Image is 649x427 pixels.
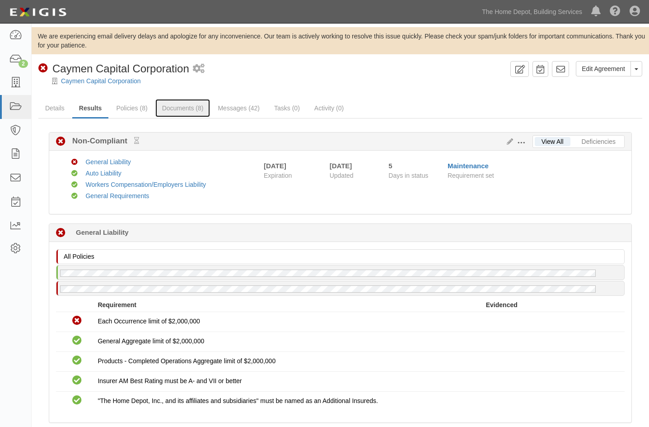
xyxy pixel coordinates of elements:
div: Caymen Capital Corporation [38,61,189,76]
span: General Aggregate limit of $2,000,000 [98,337,204,345]
i: Non-Compliant 3 days (since 08/22/2025) [56,228,65,238]
i: 3 scheduled workflows [193,64,205,74]
span: Caymen Capital Corporation [52,62,189,75]
a: Edit Results [503,138,513,145]
a: General Liability [85,158,131,166]
p: All Policies [64,252,622,261]
i: Help Center - Complianz [610,6,621,17]
span: Expiration [264,171,323,180]
i: Non-Compliant [71,159,78,166]
span: Products - Completed Operations Aggregate limit of $2,000,000 [98,357,275,365]
a: Workers Compensation/Employers Liability [85,181,206,188]
a: Tasks (0) [267,99,307,117]
div: Since 08/20/2025 [388,161,441,171]
span: "The Home Depot, Inc., and its affiliates and subsidiaries" must be named as an Additional Insureds. [98,397,378,404]
a: Details [38,99,71,117]
div: 2 [19,60,28,68]
a: All Policies [56,250,627,257]
i: Compliant [71,193,78,199]
span: Insurer AM Best Rating must be A- and VII or better [98,377,242,384]
a: Edit Agreement [576,61,631,76]
b: Non-Compliant [65,136,139,147]
span: Each Occurrence limit of $2,000,000 [98,318,200,325]
span: Updated [330,172,354,179]
a: The Home Depot, Building Services [477,3,587,21]
i: Compliant [72,356,82,365]
a: Documents (8) [155,99,210,117]
i: Compliant [71,182,78,188]
a: Messages (42) [211,99,266,117]
a: Deficiencies [575,137,622,146]
a: Auto Liability [85,170,121,177]
a: General Requirements [85,192,149,199]
a: Results [72,99,109,119]
img: logo-5460c22ac91f19d4615b14bd174203de0afe785f0fc80cf4dbbc73dc1793850b.png [7,4,69,20]
span: Days in status [388,172,428,179]
div: [DATE] [330,161,375,171]
span: Requirement set [448,172,494,179]
i: Compliant [72,336,82,346]
small: Pending Review [134,137,139,144]
strong: Requirement [98,301,136,308]
a: View All [535,137,570,146]
i: Non-Compliant [38,64,48,73]
i: Compliant [71,171,78,177]
div: [DATE] [264,161,286,171]
i: Compliant [72,376,82,385]
i: Compliant [72,396,82,405]
i: Non-Compliant [56,137,65,147]
a: Policies (8) [109,99,154,117]
b: General Liability [76,228,129,237]
a: Maintenance [448,162,489,170]
a: Activity (0) [308,99,350,117]
a: Caymen Capital Corporation [61,77,141,85]
i: Non-Compliant [72,316,82,326]
div: We are experiencing email delivery delays and apologize for any inconvenience. Our team is active... [32,32,649,50]
strong: Evidenced [486,301,518,308]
